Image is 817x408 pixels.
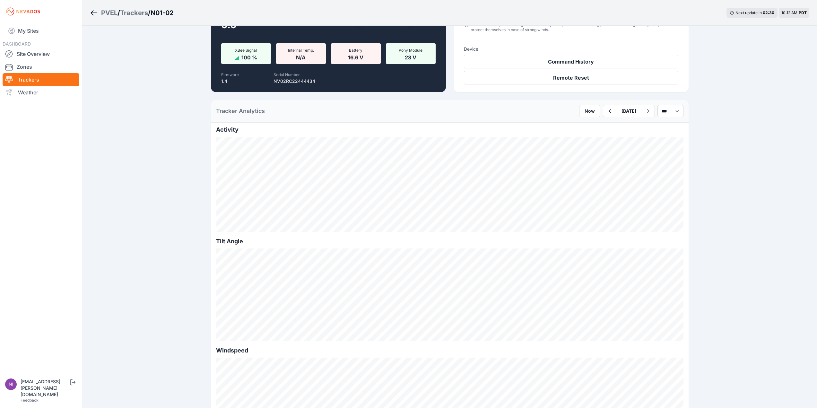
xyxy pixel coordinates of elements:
[221,21,237,29] span: 0.0
[21,378,69,398] div: [EMAIL_ADDRESS][PERSON_NAME][DOMAIN_NAME]
[117,8,120,17] span: /
[3,86,79,99] a: Weather
[221,72,239,77] label: Firmware
[3,48,79,60] a: Site Overview
[216,107,265,116] h2: Tracker Analytics
[399,48,422,53] span: Pony Module
[101,8,117,17] a: PVEL
[288,48,314,53] span: Internal Temp.
[3,23,79,39] a: My Sites
[464,55,678,68] button: Command History
[3,41,31,47] span: DASHBOARD
[216,346,683,355] h2: Windspeed
[3,73,79,86] a: Trackers
[781,10,797,15] span: 10:12 AM
[274,78,315,84] p: NV02RC22444434
[464,71,678,84] button: Remote Reset
[348,53,363,61] span: 16.6 V
[120,8,148,17] a: Trackers
[151,8,174,17] h3: N01-02
[799,10,807,15] span: PDT
[21,398,39,403] a: Feedback
[464,46,678,52] h3: Device
[471,22,678,32] div: Trackers will adjust their angle automatically to capture as much energy as possible during the d...
[221,78,239,84] p: 1.4
[763,10,774,15] div: 02 : 30
[216,237,683,246] h2: Tilt Angle
[5,6,41,17] img: Nevados
[616,105,641,117] button: [DATE]
[579,105,600,117] button: Now
[405,53,416,61] span: 23 V
[241,53,257,61] span: 100 %
[735,10,762,15] span: Next update in
[148,8,151,17] span: /
[3,60,79,73] a: Zones
[5,378,17,390] img: nick.fritz@nevados.solar
[237,21,240,26] span: º
[274,72,300,77] label: Serial Number
[216,125,683,134] h2: Activity
[296,53,306,61] span: N/A
[349,48,362,53] span: Battery
[90,4,174,21] nav: Breadcrumb
[235,48,257,53] span: XBee Signal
